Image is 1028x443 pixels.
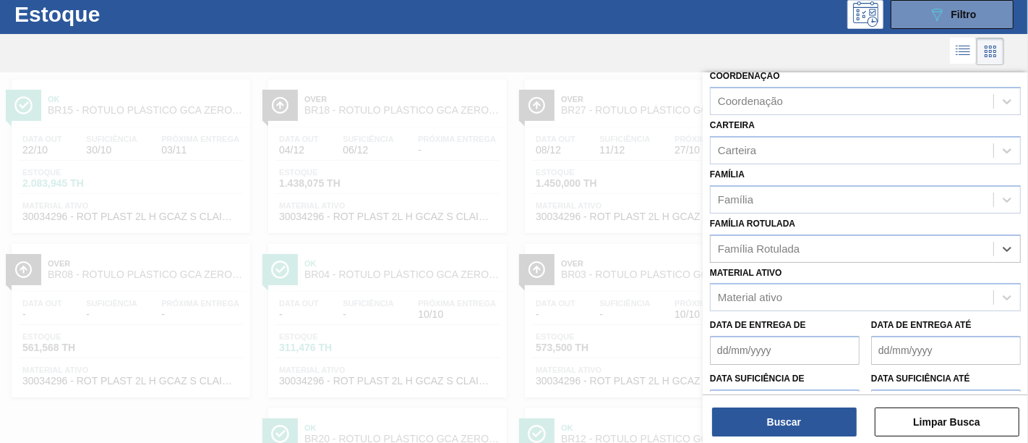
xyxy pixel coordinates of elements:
input: dd/mm/yyyy [871,336,1021,365]
div: Família Rotulada [718,242,800,255]
label: Família [710,169,745,180]
input: dd/mm/yyyy [871,389,1021,418]
label: Carteira [710,120,755,130]
a: ÍconeOverBR18 - RÓTULO PLÁSTICO GCA ZERO 2L HData out04/12Suficiência06/12Próxima Entrega-Estoque... [257,69,514,233]
input: dd/mm/yyyy [710,389,860,418]
h1: Estoque [14,6,219,22]
label: Família Rotulada [710,219,795,229]
a: ÍconeOkBR15 - RÓTULO PLÁSTICO GCA ZERO 2L HData out22/10Suficiência30/10Próxima Entrega03/11Estoq... [1,69,257,233]
div: Material ativo [718,292,782,304]
label: Data de Entrega até [871,320,972,330]
div: Coordenação [718,96,783,108]
div: Visão em Cards [977,38,1004,65]
label: Data de Entrega de [710,320,806,330]
label: Material ativo [710,268,782,278]
div: Família [718,193,753,206]
div: Visão em Lista [950,38,977,65]
div: Carteira [718,144,756,156]
label: Data suficiência até [871,374,970,384]
span: Filtro [951,9,977,20]
label: Data suficiência de [710,374,805,384]
a: ÍconeOkBR19 - RÓTULO PLÁSTICO GCA ZERO 2L HData out15/10Suficiência-Próxima Entrega20/10Estoque70... [771,69,1027,233]
input: dd/mm/yyyy [710,336,860,365]
a: ÍconeOverBR27 - RÓTULO PLÁSTICO GCA ZERO 2L HData out08/12Suficiência11/12Próxima Entrega27/10Est... [514,69,771,233]
label: Coordenação [710,71,780,81]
